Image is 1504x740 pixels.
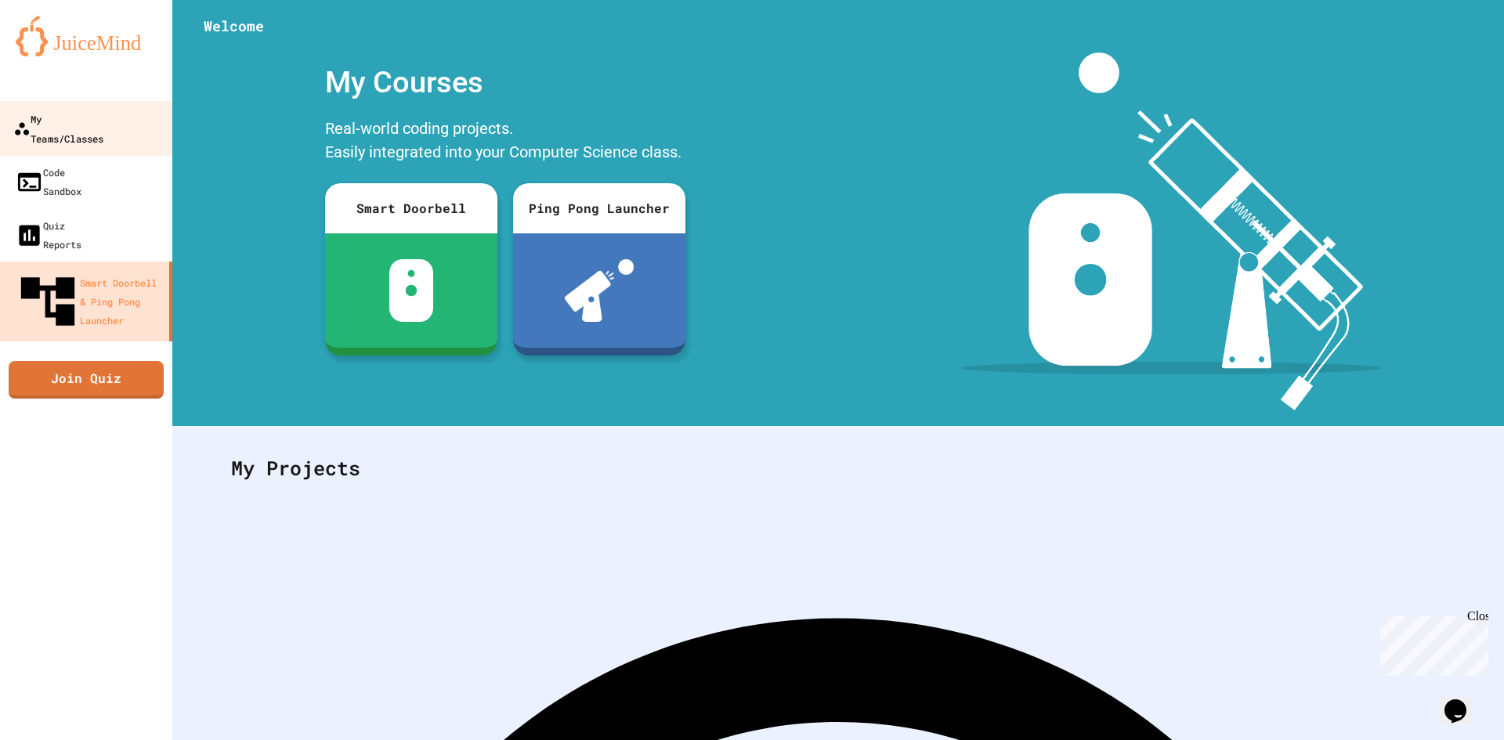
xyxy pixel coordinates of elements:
[16,16,157,56] img: logo-orange.svg
[513,183,685,233] div: Ping Pong Launcher
[565,259,634,322] img: ppl-with-ball.png
[16,269,163,334] div: Smart Doorbell & Ping Pong Launcher
[317,52,693,113] div: My Courses
[9,361,164,399] a: Join Quiz
[389,259,434,322] img: sdb-white.svg
[16,216,81,254] div: Quiz Reports
[1438,677,1488,724] iframe: chat widget
[961,52,1381,410] img: banner-image-my-projects.png
[325,183,497,233] div: Smart Doorbell
[6,6,108,99] div: Chat with us now!Close
[13,109,103,147] div: My Teams/Classes
[215,438,1461,499] div: My Projects
[1374,609,1488,676] iframe: chat widget
[317,113,693,171] div: Real-world coding projects. Easily integrated into your Computer Science class.
[16,163,81,200] div: Code Sandbox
